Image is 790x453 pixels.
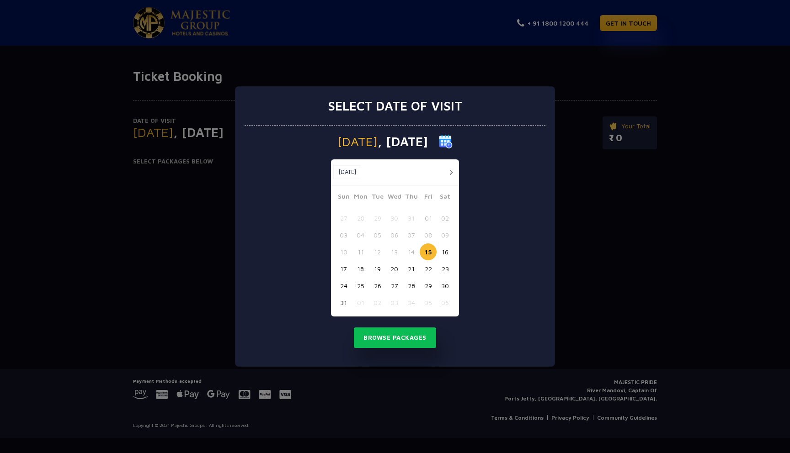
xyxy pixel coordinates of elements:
[369,294,386,311] button: 02
[403,191,420,204] span: Thu
[386,226,403,243] button: 06
[420,243,437,260] button: 15
[352,191,369,204] span: Mon
[437,226,454,243] button: 09
[437,294,454,311] button: 06
[369,226,386,243] button: 05
[335,243,352,260] button: 10
[420,260,437,277] button: 22
[386,191,403,204] span: Wed
[335,277,352,294] button: 24
[335,226,352,243] button: 03
[437,210,454,226] button: 02
[352,260,369,277] button: 18
[420,191,437,204] span: Fri
[437,243,454,260] button: 16
[386,260,403,277] button: 20
[369,260,386,277] button: 19
[386,294,403,311] button: 03
[369,277,386,294] button: 26
[386,277,403,294] button: 27
[335,294,352,311] button: 31
[437,191,454,204] span: Sat
[437,277,454,294] button: 30
[335,191,352,204] span: Sun
[403,210,420,226] button: 31
[333,165,361,179] button: [DATE]
[420,210,437,226] button: 01
[335,210,352,226] button: 27
[403,243,420,260] button: 14
[352,277,369,294] button: 25
[328,98,462,114] h3: Select date of visit
[420,277,437,294] button: 29
[437,260,454,277] button: 23
[354,327,436,348] button: Browse Packages
[378,135,428,148] span: , [DATE]
[420,226,437,243] button: 08
[420,294,437,311] button: 05
[439,135,453,148] img: calender icon
[335,260,352,277] button: 17
[352,210,369,226] button: 28
[403,277,420,294] button: 28
[369,243,386,260] button: 12
[337,135,378,148] span: [DATE]
[403,226,420,243] button: 07
[386,243,403,260] button: 13
[352,294,369,311] button: 01
[352,226,369,243] button: 04
[403,294,420,311] button: 04
[369,191,386,204] span: Tue
[403,260,420,277] button: 21
[352,243,369,260] button: 11
[386,210,403,226] button: 30
[369,210,386,226] button: 29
